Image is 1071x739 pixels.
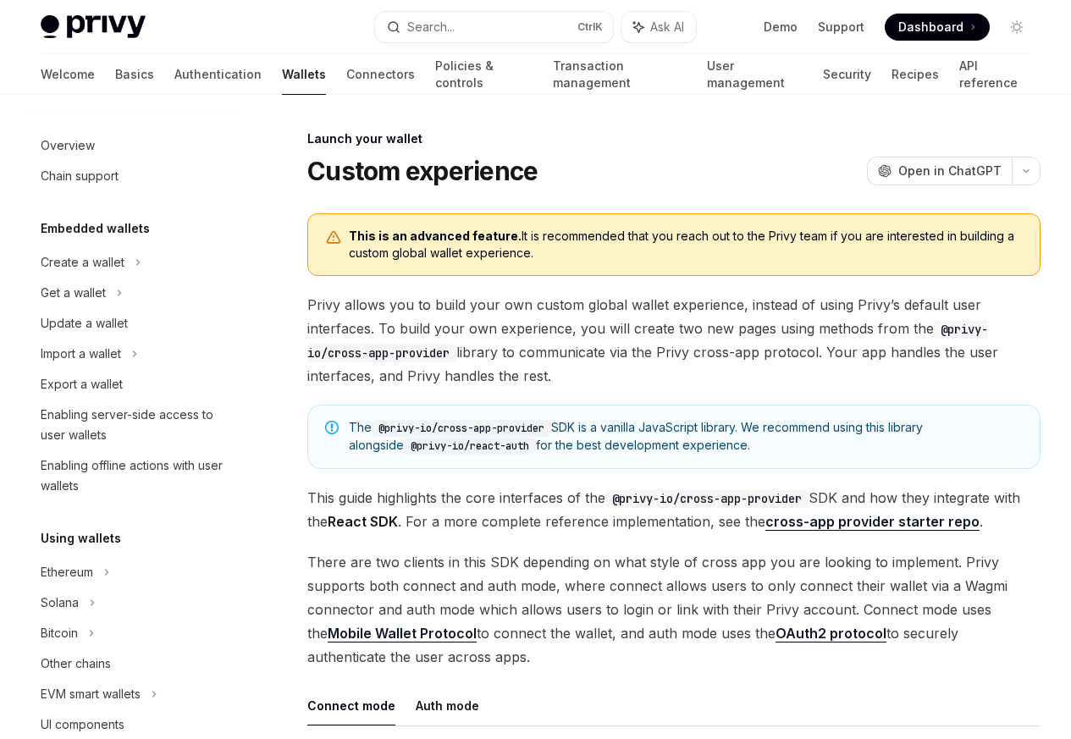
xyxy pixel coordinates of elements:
[41,15,146,39] img: light logo
[115,54,154,95] a: Basics
[650,19,684,36] span: Ask AI
[41,313,128,334] div: Update a wallet
[898,163,1002,179] span: Open in ChatGPT
[307,130,1041,147] div: Launch your wallet
[372,420,551,437] code: @privy-io/cross-app-provider
[349,229,522,243] b: This is an advanced feature.
[27,161,244,191] a: Chain support
[823,54,871,95] a: Security
[174,54,262,95] a: Authentication
[307,156,538,186] h1: Custom experience
[765,513,980,531] a: cross-app provider starter repo
[41,135,95,156] div: Overview
[407,17,455,37] div: Search...
[325,421,339,434] svg: Note
[328,513,398,530] strong: React SDK
[41,684,141,704] div: EVM smart wallets
[41,166,119,186] div: Chain support
[892,54,939,95] a: Recipes
[764,19,798,36] a: Demo
[867,157,1012,185] button: Open in ChatGPT
[621,12,696,42] button: Ask AI
[325,229,342,246] svg: Warning
[41,623,78,643] div: Bitcoin
[959,54,1030,95] a: API reference
[707,54,803,95] a: User management
[404,438,536,455] code: @privy-io/react-auth
[41,344,121,364] div: Import a wallet
[765,513,980,530] strong: cross-app provider starter repo
[435,54,533,95] a: Policies & controls
[41,714,124,735] div: UI components
[553,54,687,95] a: Transaction management
[27,400,244,450] a: Enabling server-side access to user wallets
[27,450,244,501] a: Enabling offline actions with user wallets
[282,54,326,95] a: Wallets
[41,562,93,582] div: Ethereum
[27,308,244,339] a: Update a wallet
[41,455,234,496] div: Enabling offline actions with user wallets
[41,218,150,239] h5: Embedded wallets
[41,593,79,613] div: Solana
[41,654,111,674] div: Other chains
[818,19,864,36] a: Support
[328,625,477,642] a: Mobile Wallet Protocol
[349,228,1023,262] span: It is recommended that you reach out to the Privy team if you are interested in building a custom...
[307,550,1041,669] span: There are two clients in this SDK depending on what style of cross app you are looking to impleme...
[605,489,809,508] code: @privy-io/cross-app-provider
[885,14,990,41] a: Dashboard
[416,686,479,725] button: Auth mode
[41,528,121,549] h5: Using wallets
[349,419,1023,455] span: The SDK is a vanilla JavaScript library. We recommend using this library alongside for the best d...
[41,374,123,394] div: Export a wallet
[41,54,95,95] a: Welcome
[307,293,1041,388] span: Privy allows you to build your own custom global wallet experience, instead of using Privy’s defa...
[27,648,244,679] a: Other chains
[27,369,244,400] a: Export a wallet
[375,12,613,42] button: Search...CtrlK
[898,19,963,36] span: Dashboard
[41,283,106,303] div: Get a wallet
[307,686,395,725] button: Connect mode
[577,20,603,34] span: Ctrl K
[307,486,1041,533] span: This guide highlights the core interfaces of the SDK and how they integrate with the . For a more...
[1003,14,1030,41] button: Toggle dark mode
[346,54,415,95] a: Connectors
[27,130,244,161] a: Overview
[41,405,234,445] div: Enabling server-side access to user wallets
[41,252,124,273] div: Create a wallet
[776,625,886,642] a: OAuth2 protocol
